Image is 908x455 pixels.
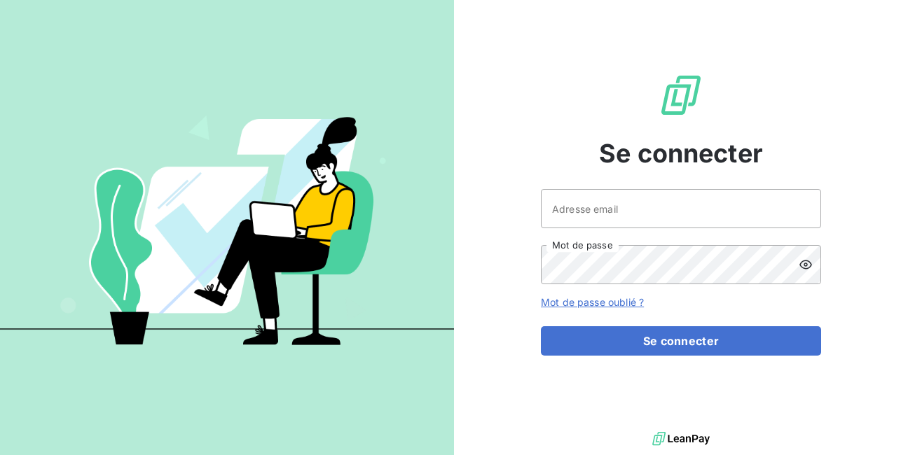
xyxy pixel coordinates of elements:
[541,189,821,228] input: placeholder
[541,296,644,308] a: Mot de passe oublié ?
[659,73,703,118] img: Logo LeanPay
[541,326,821,356] button: Se connecter
[599,134,763,172] span: Se connecter
[652,428,710,449] img: logo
